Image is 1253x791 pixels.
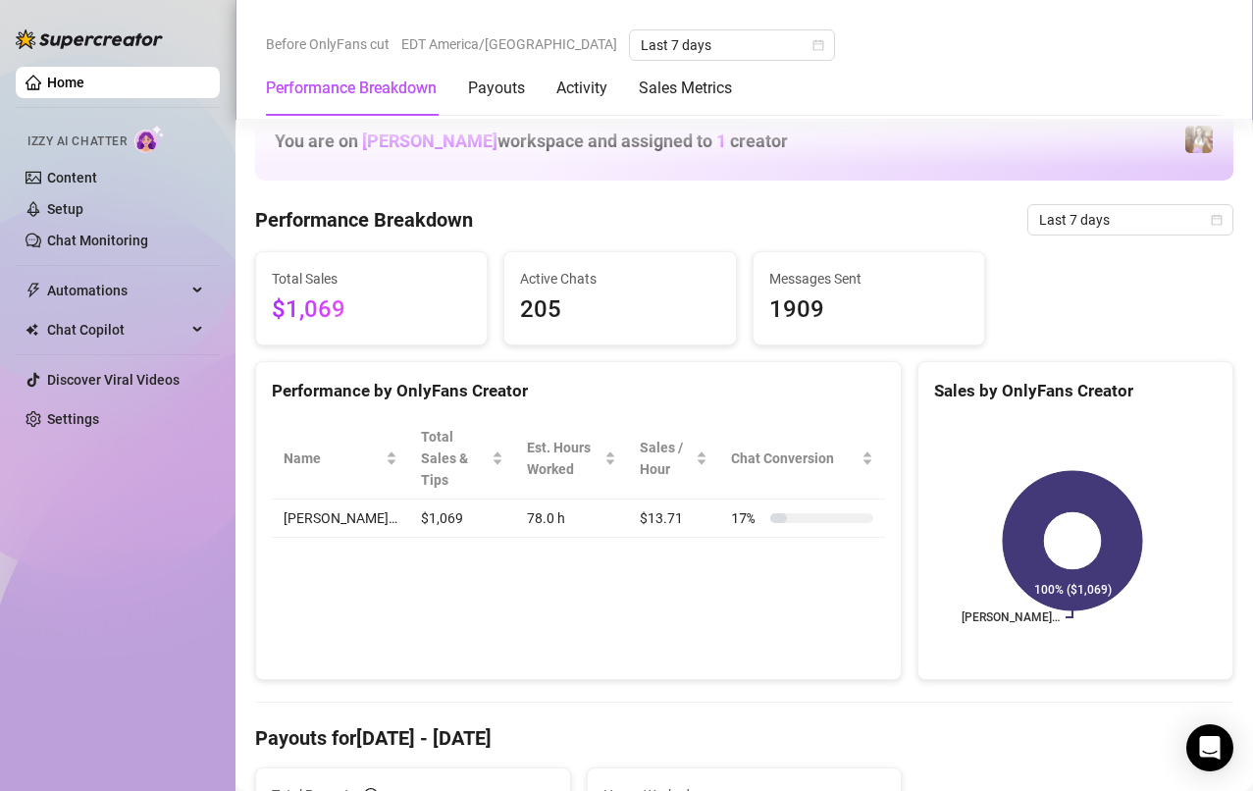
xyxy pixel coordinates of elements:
[515,500,628,538] td: 78.0 h
[47,275,186,306] span: Automations
[640,437,692,480] span: Sales / Hour
[47,314,186,345] span: Chat Copilot
[47,75,84,90] a: Home
[934,378,1217,404] div: Sales by OnlyFans Creator
[409,418,515,500] th: Total Sales & Tips
[26,323,38,337] img: Chat Copilot
[266,77,437,100] div: Performance Breakdown
[556,77,607,100] div: Activity
[527,437,600,480] div: Est. Hours Worked
[272,418,409,500] th: Name
[812,39,824,51] span: calendar
[1185,126,1213,153] img: Elena
[284,448,382,469] span: Name
[719,418,885,500] th: Chat Conversion
[272,500,409,538] td: [PERSON_NAME]…
[275,131,788,152] h1: You are on workspace and assigned to creator
[47,201,83,217] a: Setup
[468,77,525,100] div: Payouts
[1039,205,1222,235] span: Last 7 days
[362,131,497,151] span: [PERSON_NAME]
[409,500,515,538] td: $1,069
[255,724,1233,752] h4: Payouts for [DATE] - [DATE]
[639,77,732,100] div: Sales Metrics
[26,283,41,298] span: thunderbolt
[731,448,858,469] span: Chat Conversion
[716,131,726,151] span: 1
[47,233,148,248] a: Chat Monitoring
[47,411,99,427] a: Settings
[520,291,719,329] span: 205
[1211,214,1223,226] span: calendar
[520,268,719,290] span: Active Chats
[27,132,127,151] span: Izzy AI Chatter
[16,29,163,49] img: logo-BBDzfeDw.svg
[272,378,885,404] div: Performance by OnlyFans Creator
[731,507,762,529] span: 17 %
[769,291,968,329] span: 1909
[255,206,473,234] h4: Performance Breakdown
[769,268,968,290] span: Messages Sent
[628,500,719,538] td: $13.71
[401,29,617,59] span: EDT America/[GEOGRAPHIC_DATA]
[1186,724,1233,771] div: Open Intercom Messenger
[962,610,1060,624] text: [PERSON_NAME]…
[272,291,471,329] span: $1,069
[134,125,165,153] img: AI Chatter
[272,268,471,290] span: Total Sales
[266,29,390,59] span: Before OnlyFans cut
[421,426,488,491] span: Total Sales & Tips
[628,418,719,500] th: Sales / Hour
[47,372,180,388] a: Discover Viral Videos
[641,30,823,60] span: Last 7 days
[47,170,97,185] a: Content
